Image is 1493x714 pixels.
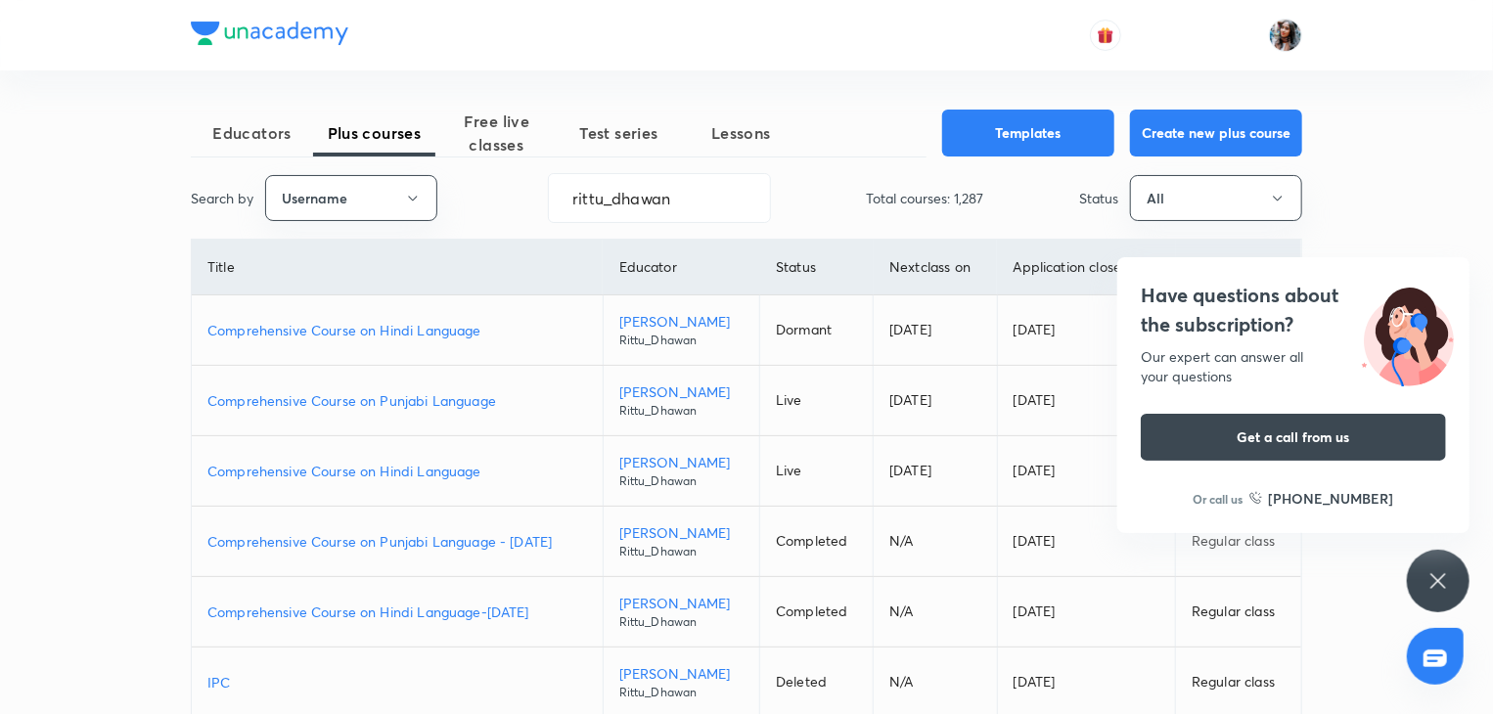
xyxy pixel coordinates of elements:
p: Status [1079,188,1118,208]
img: ttu_illustration_new.svg [1346,281,1470,386]
td: Regular class [1176,577,1301,647]
td: Live [760,366,874,436]
td: [DATE] [997,507,1176,577]
button: All [1130,175,1302,221]
th: Next class on [874,240,997,295]
a: [PERSON_NAME]Rittu_Dhawan [619,663,744,701]
p: Rittu_Dhawan [619,543,744,560]
td: [DATE] [997,436,1176,507]
img: Neha Kardam [1269,19,1302,52]
a: Comprehensive Course on Hindi Language-[DATE] [207,602,587,622]
td: N/A [874,507,997,577]
span: Educators [191,121,313,145]
a: Comprehensive Course on Hindi Language [207,320,587,340]
td: Completed [760,507,874,577]
td: [DATE] [874,366,997,436]
td: Completed [760,577,874,647]
th: Title [192,240,603,295]
td: [DATE] [997,577,1176,647]
td: Live [760,436,874,507]
p: [PERSON_NAME] [619,663,744,684]
img: Company Logo [191,22,348,45]
a: [PERSON_NAME]Rittu_Dhawan [619,522,744,560]
p: [PERSON_NAME] [619,452,744,472]
a: Comprehensive Course on Punjabi Language - [DATE] [207,531,587,552]
p: Rittu_Dhawan [619,684,744,701]
td: N/A [874,577,997,647]
th: Type [1176,240,1301,295]
a: [PERSON_NAME]Rittu_Dhawan [619,381,744,420]
p: Rittu_Dhawan [619,402,744,420]
p: Total courses: 1,287 [867,188,984,208]
a: [PERSON_NAME]Rittu_Dhawan [619,593,744,631]
img: avatar [1097,26,1114,44]
p: [PERSON_NAME] [619,311,744,332]
button: Create new plus course [1130,110,1302,156]
td: [DATE] [874,436,997,507]
td: Regular class [1176,507,1301,577]
h6: [PHONE_NUMBER] [1269,488,1394,509]
button: Get a call from us [1141,414,1446,461]
span: Plus courses [313,121,435,145]
p: [PERSON_NAME] [619,522,744,543]
div: Our expert can answer all your questions [1141,347,1446,386]
p: Rittu_Dhawan [619,472,744,490]
span: Lessons [680,121,802,145]
span: Test series [558,121,680,145]
span: Free live classes [435,110,558,156]
td: [DATE] [997,295,1176,366]
button: Templates [942,110,1114,156]
p: [PERSON_NAME] [619,593,744,613]
a: Comprehensive Course on Punjabi Language [207,390,587,411]
a: [PERSON_NAME]Rittu_Dhawan [619,452,744,490]
h4: Have questions about the subscription? [1141,281,1446,339]
th: Application closes at [997,240,1176,295]
p: Search by [191,188,253,208]
td: Dormant [760,295,874,366]
input: Search... [549,173,770,223]
button: avatar [1090,20,1121,51]
td: [DATE] [874,295,997,366]
td: [DATE] [997,366,1176,436]
th: Status [760,240,874,295]
p: Or call us [1194,490,1244,508]
a: [PERSON_NAME]Rittu_Dhawan [619,311,744,349]
p: Rittu_Dhawan [619,613,744,631]
p: Rittu_Dhawan [619,332,744,349]
a: Company Logo [191,22,348,50]
a: IPC [207,672,587,692]
a: Comprehensive Course on Hindi Language [207,461,587,481]
button: Username [265,175,437,221]
p: [PERSON_NAME] [619,381,744,402]
a: [PHONE_NUMBER] [1249,488,1394,509]
th: Educator [603,240,759,295]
